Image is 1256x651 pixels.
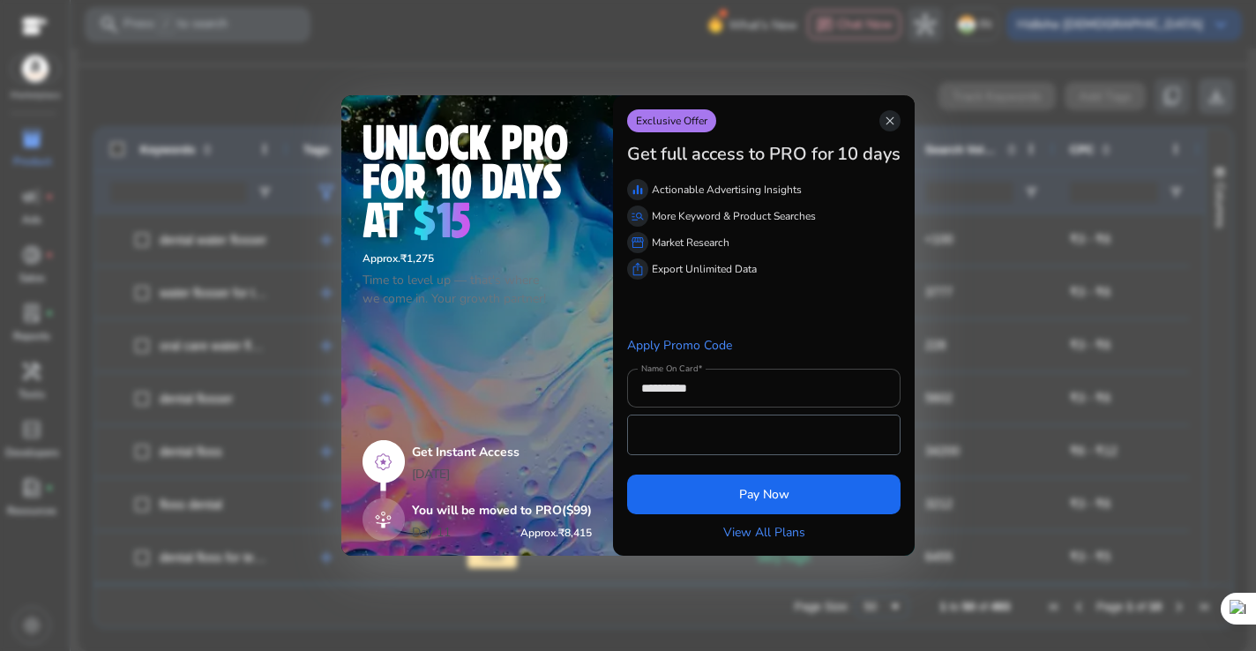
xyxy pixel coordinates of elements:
[520,527,592,539] h6: ₹8,415
[631,262,645,276] span: ios_share
[631,209,645,223] span: manage_search
[412,523,451,542] p: Day 11
[627,144,834,165] h3: Get full access to PRO for
[652,235,729,251] p: Market Research
[652,182,802,198] p: Actionable Advertising Insights
[412,465,592,483] p: [DATE]
[723,523,805,542] a: View All Plans
[412,445,592,460] h5: Get Instant Access
[837,144,901,165] h3: 10 days
[412,504,592,519] h5: You will be moved to PRO
[363,251,400,266] span: Approx.
[363,271,592,308] p: Time to level up — that's where we come in. Your growth partner!
[627,337,732,354] a: Apply Promo Code
[363,252,592,265] h6: ₹1,275
[631,183,645,197] span: equalizer
[631,236,645,250] span: storefront
[739,485,789,504] span: Pay Now
[637,417,891,453] iframe: Secure payment input frame
[520,526,558,540] span: Approx.
[627,109,716,132] p: Exclusive Offer
[652,261,757,277] p: Export Unlimited Data
[883,114,897,128] span: close
[627,475,901,514] button: Pay Now
[652,208,816,224] p: More Keyword & Product Searches
[641,363,698,375] mat-label: Name On Card
[562,502,592,519] span: ($99)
